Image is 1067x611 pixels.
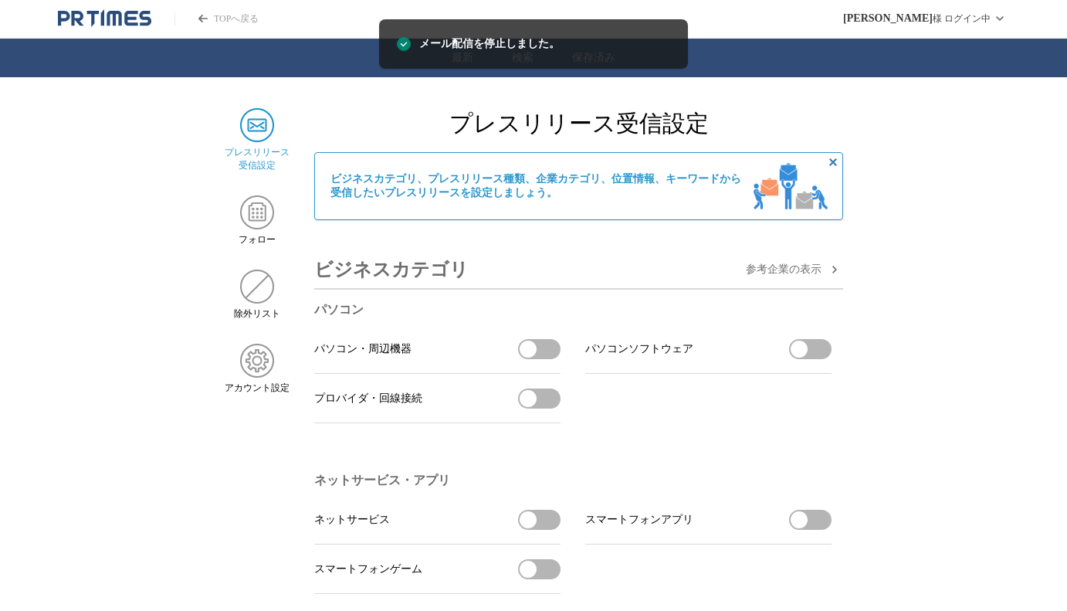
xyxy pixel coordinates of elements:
span: プロバイダ・回線接続 [314,392,422,406]
span: パソコン・周辺機器 [314,342,412,356]
a: PR TIMESのトップページはこちら [174,12,259,25]
span: 除外リスト [234,307,280,321]
span: プレスリリース 受信設定 [225,146,290,172]
h3: ネットサービス・アプリ [314,473,832,489]
span: [PERSON_NAME] [843,12,933,25]
img: アカウント設定 [240,344,274,378]
span: ネットサービス [314,513,390,527]
img: フォロー [240,195,274,229]
h2: プレスリリース受信設定 [314,108,843,140]
button: 参考企業の表示 [746,260,843,279]
h3: ビジネスカテゴリ [314,251,469,288]
span: パソコンソフトウェア [585,342,693,356]
span: ビジネスカテゴリ、プレスリリース種類、企業カテゴリ、位置情報、キーワードから 受信したいプレスリリースを設定しましょう。 [330,172,741,200]
span: フォロー [239,233,276,246]
a: フォローフォロー [224,195,290,246]
span: スマートフォンアプリ [585,513,693,527]
a: アカウント設定アカウント設定 [224,344,290,395]
span: メール配信を停止しました。 [419,36,560,53]
img: 除外リスト [240,270,274,304]
a: 除外リスト除外リスト [224,270,290,321]
a: プレスリリース 受信設定プレスリリース 受信設定 [224,108,290,172]
a: PR TIMESのトップページはこちら [58,9,151,28]
img: プレスリリース 受信設定 [240,108,274,142]
button: 非表示にする [824,153,842,171]
span: 参考企業の 表示 [746,263,821,277]
span: アカウント設定 [225,382,290,395]
h3: パソコン [314,302,832,318]
span: スマートフォンゲーム [314,562,422,576]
